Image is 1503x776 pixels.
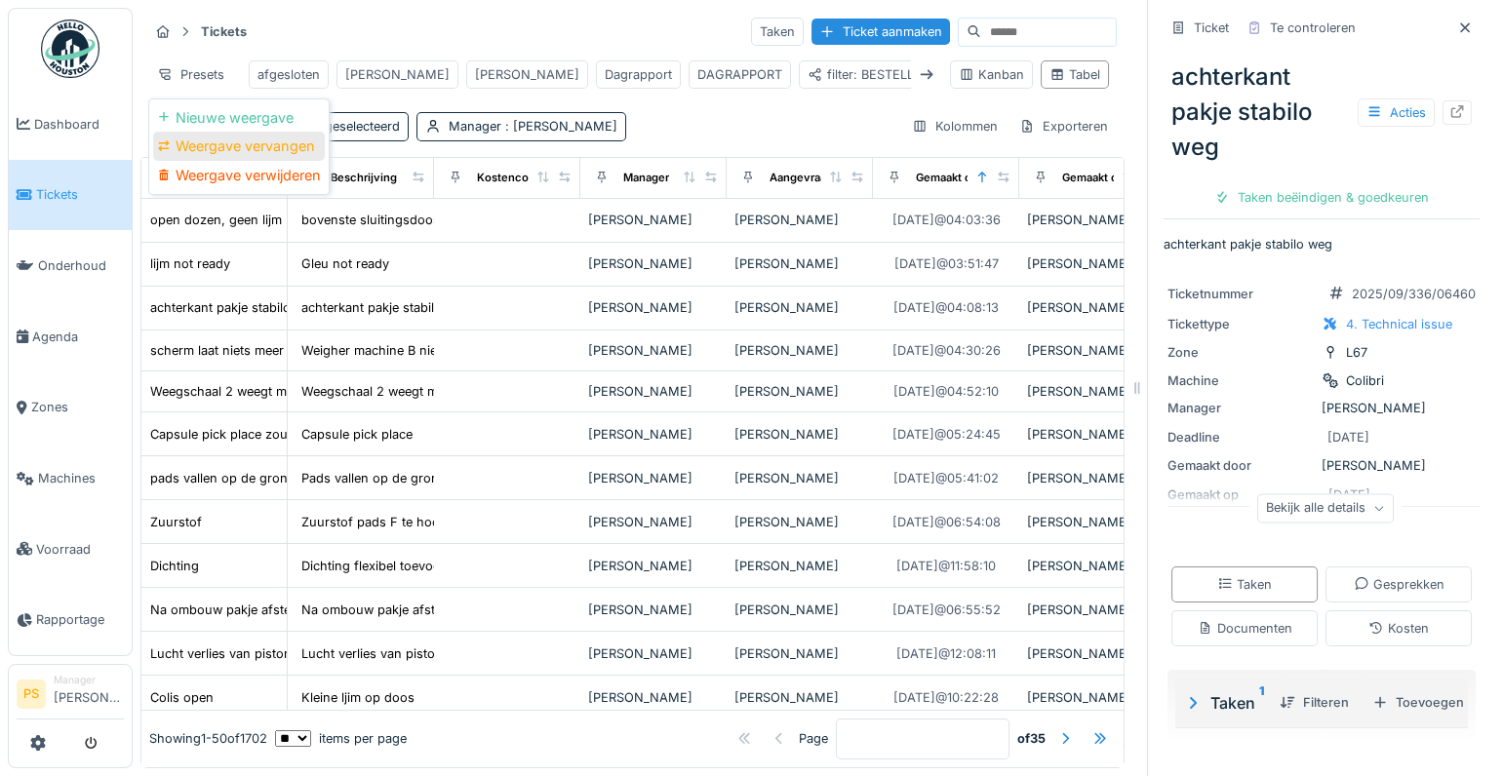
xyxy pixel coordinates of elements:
[150,557,199,575] div: Dichting
[1270,19,1356,37] div: Te controleren
[588,254,719,273] div: [PERSON_NAME]
[36,540,124,559] span: Voorraad
[41,19,99,78] img: Badge_color-CXgf-gQk.svg
[150,688,214,707] div: Colis open
[1049,65,1100,84] div: Tabel
[150,513,202,531] div: Zuurstof
[588,688,719,707] div: [PERSON_NAME]
[588,469,719,487] div: [PERSON_NAME]
[32,328,124,346] span: Agenda
[1164,52,1480,173] div: achterkant pakje stabilo weg
[751,18,804,46] div: Taken
[734,382,865,401] div: [PERSON_NAME]
[894,254,999,273] div: [DATE] @ 03:51:47
[150,341,362,360] div: scherm laat niets meer zien is zwart
[31,398,124,416] span: Zones
[150,469,296,487] div: pads vallen op de grond
[1027,298,1158,317] div: [PERSON_NAME]
[36,610,124,629] span: Rapportage
[301,382,498,401] div: Weegschaal 2 weegt meer bonen
[1167,428,1314,446] div: Deadline
[1027,469,1158,487] div: [PERSON_NAME]
[150,211,282,229] div: open dozen, geen lijm
[734,469,865,487] div: [PERSON_NAME]
[1206,184,1437,211] div: Taken beëindigen & goedkeuren
[1257,494,1394,523] div: Bekijk alle details
[1183,691,1264,715] div: Taken
[301,601,478,619] div: Na ombouw pakje afstelingen
[893,382,999,401] div: [DATE] @ 04:52:10
[1027,341,1158,360] div: [PERSON_NAME]
[257,65,320,84] div: afgesloten
[588,382,719,401] div: [PERSON_NAME]
[153,103,325,133] div: Nieuwe weergave
[588,298,719,317] div: [PERSON_NAME]
[1167,399,1314,417] div: Manager
[1027,382,1158,401] div: [PERSON_NAME]
[1167,371,1314,390] div: Machine
[892,601,1001,619] div: [DATE] @ 06:55:52
[1198,619,1292,638] div: Documenten
[1346,371,1384,390] div: Colibri
[1167,456,1314,475] div: Gemaakt door
[892,211,1001,229] div: [DATE] @ 04:03:36
[149,729,267,748] div: Showing 1 - 50 of 1702
[301,254,389,273] div: Gleu not ready
[1194,19,1229,37] div: Ticket
[734,254,865,273] div: [PERSON_NAME]
[588,601,719,619] div: [PERSON_NAME]
[808,65,954,84] div: filter: BESTELLINGEN
[38,469,124,487] span: Machines
[734,557,865,575] div: [PERSON_NAME]
[301,341,459,360] div: Weigher machine B niet ok
[301,557,483,575] div: Dichting flexibel toevoer koffie
[36,185,124,204] span: Tickets
[475,65,579,84] div: [PERSON_NAME]
[588,341,719,360] div: [PERSON_NAME]
[1027,211,1158,229] div: [PERSON_NAME]
[896,644,996,663] div: [DATE] @ 12:08:11
[734,688,865,707] div: [PERSON_NAME]
[1167,456,1476,475] div: [PERSON_NAME]
[34,115,124,134] span: Dashboard
[1027,254,1158,273] div: [PERSON_NAME]
[275,729,407,748] div: items per page
[345,65,450,84] div: [PERSON_NAME]
[896,557,996,575] div: [DATE] @ 11:58:10
[1167,399,1476,417] div: [PERSON_NAME]
[1167,285,1314,303] div: Ticketnummer
[153,161,325,190] div: Weergave verwijderen
[1352,285,1476,303] div: 2025/09/336/06460
[54,673,124,715] li: [PERSON_NAME]
[799,729,828,748] div: Page
[892,513,1001,531] div: [DATE] @ 06:54:08
[1327,428,1369,446] div: [DATE]
[302,119,400,134] span: : 7 geselecteerd
[734,211,865,229] div: [PERSON_NAME]
[1354,575,1444,594] div: Gesprekken
[734,425,865,444] div: [PERSON_NAME]
[150,298,319,317] div: achterkant pakje stabilo weg
[150,382,347,401] div: Weegschaal 2 weegt meer bonen
[38,256,124,275] span: Onderhoud
[893,298,999,317] div: [DATE] @ 04:08:13
[605,65,672,84] div: Dagrapport
[1027,644,1158,663] div: [PERSON_NAME]
[1346,343,1367,362] div: L67
[148,60,233,89] div: Presets
[1027,513,1158,531] div: [PERSON_NAME]
[893,688,999,707] div: [DATE] @ 10:22:28
[1167,315,1314,333] div: Tickettype
[501,119,617,134] span: : [PERSON_NAME]
[1062,170,1135,186] div: Gemaakt door
[588,211,719,229] div: [PERSON_NAME]
[153,132,325,161] div: Weergave vervangen
[588,644,719,663] div: [PERSON_NAME]
[193,22,255,41] strong: Tickets
[697,65,782,84] div: DAGRAPPORT
[1027,557,1158,575] div: [PERSON_NAME]
[1259,691,1264,715] sup: 1
[903,112,1007,140] div: Kolommen
[301,425,413,444] div: Capsule pick place
[150,254,230,273] div: lijm not ready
